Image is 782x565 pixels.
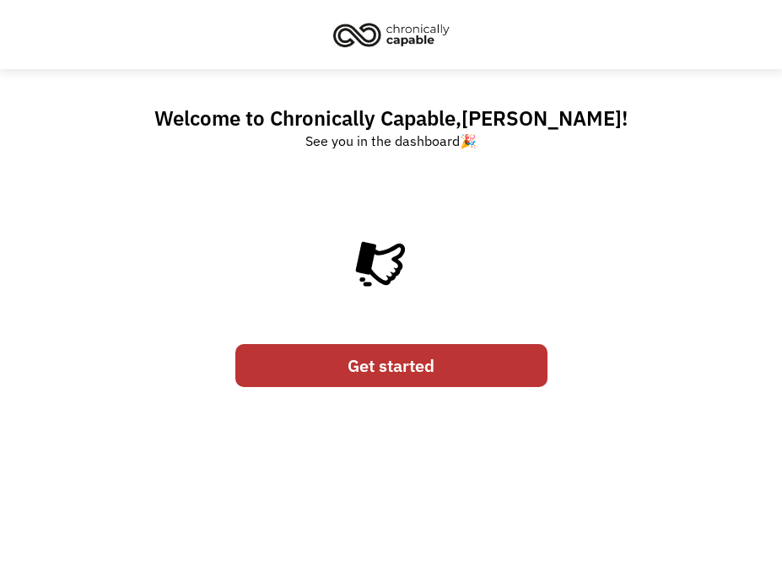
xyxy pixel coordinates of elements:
div: See you in the dashboard [305,131,477,151]
a: Get started [235,344,547,387]
h2: Welcome to Chronically Capable, ! [154,105,628,131]
a: 🎉 [460,132,477,149]
form: Email Form [235,336,547,395]
img: Chronically Capable logo [328,16,455,53]
span: [PERSON_NAME] [461,105,622,132]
